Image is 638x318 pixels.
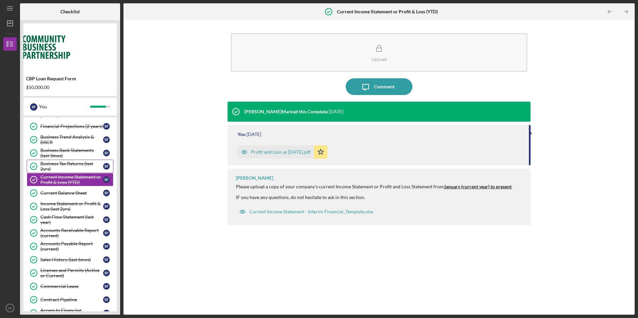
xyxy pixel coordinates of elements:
button: Upload [231,33,527,72]
button: Current Income Statement - Interim Financial_Template.xlsx [236,205,377,218]
div: S F [30,103,37,111]
div: S F [103,230,110,236]
text: SF [8,306,12,310]
div: Business Tax Returns (last 2yrs) [40,161,103,172]
div: Commercial Lease [40,284,103,289]
div: S F [103,310,110,316]
div: S F [103,296,110,303]
div: Comment [374,78,394,95]
div: IF you have any questions, do not hesitate to ask in this section. [236,195,513,200]
div: Licenses and Permits (Active or Current) [40,268,103,278]
b: Current Income Statement or Profit & Loss (YTD) [337,9,438,14]
div: S F [103,270,110,276]
div: Please upload a copy of your company's current Income Statement or Profit and Loss Statement from . [236,184,513,189]
button: Profit and Loss as [DATE].pdf [238,145,327,159]
div: Current Income Statement or Profit & Loss (YTD) [40,174,103,185]
div: Income Statement or Profit & Loss (last 2yrs) [40,201,103,212]
a: Business Tax Returns (last 2yrs)SF [27,160,113,173]
div: S F [103,163,110,170]
a: Income Statement or Profit & Loss (last 2yrs)SF [27,200,113,213]
div: [PERSON_NAME] Marked this Complete [244,109,328,114]
div: [PERSON_NAME] [236,175,273,181]
div: S F [103,216,110,223]
a: Business Trend Analysis & DSCRSF [27,133,113,146]
div: Current Balance Sheet [40,190,103,196]
div: S F [103,256,110,263]
time: 2025-06-03 19:43 [247,132,261,137]
a: Licenses and Permits (Active or Current)SF [27,266,113,280]
div: S F [103,243,110,250]
div: Contract Pipeline [40,297,103,302]
div: Accounts Payable Report (current) [40,241,103,252]
div: Financial Projections (2 years) [40,124,103,129]
div: Profit and Loss as [DATE].pdf [251,149,311,155]
div: Sales History (last 6mos) [40,257,103,262]
div: Business Bank Statements (last 3mos) [40,148,103,158]
b: Checklist [60,9,80,14]
a: Accounts Receivable Report (current)SF [27,226,113,240]
div: Cash Flow Statement (last year) [40,214,103,225]
div: $50,000.00 [26,85,114,90]
a: Current Balance SheetSF [27,186,113,200]
div: S F [103,150,110,156]
div: S F [103,203,110,210]
div: Business Trend Analysis & DSCR [40,134,103,145]
a: Current Income Statement or Profit & Loss (YTD)SF [27,173,113,186]
button: Comment [346,78,412,95]
a: Commercial LeaseSF [27,280,113,293]
a: Business Bank Statements (last 3mos)SF [27,146,113,160]
img: Product logo [23,27,117,67]
div: You [238,132,246,137]
div: Upload [372,57,387,62]
div: Accounts Receivable Report (current) [40,228,103,238]
div: CBP Loan Request Form [26,76,114,81]
div: S F [103,283,110,290]
div: S F [103,176,110,183]
button: SF [3,301,17,315]
div: You [39,101,90,112]
a: Cash Flow Statement (last year)SF [27,213,113,226]
a: Contract PipelineSF [27,293,113,306]
a: Financial Projections (2 years)SF [27,120,113,133]
strong: January (current year) to present [444,184,512,189]
div: S F [103,190,110,196]
div: Current Income Statement - Interim Financial_Template.xlsx [249,209,373,214]
div: S F [103,136,110,143]
time: 2025-06-03 20:13 [329,109,343,114]
a: Accounts Payable Report (current)SF [27,240,113,253]
div: S F [103,123,110,130]
a: Sales History (last 6mos)SF [27,253,113,266]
